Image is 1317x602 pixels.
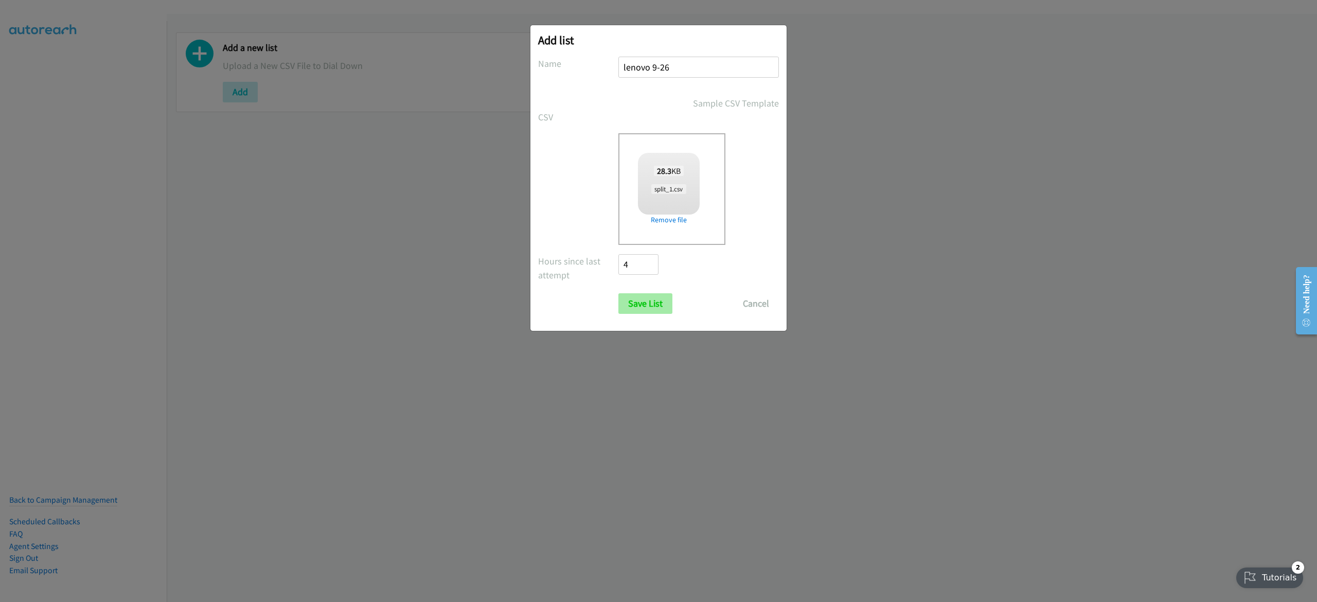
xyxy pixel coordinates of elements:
[538,110,618,124] label: CSV
[651,184,686,194] span: split_1.csv
[538,57,618,70] label: Name
[693,96,779,110] a: Sample CSV Template
[1230,557,1309,594] iframe: Checklist
[638,215,700,225] a: Remove file
[618,293,672,314] input: Save List
[733,293,779,314] button: Cancel
[654,166,684,176] span: KB
[538,254,618,282] label: Hours since last attempt
[538,33,779,47] h2: Add list
[1288,260,1317,342] iframe: Resource Center
[657,166,671,176] strong: 28.3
